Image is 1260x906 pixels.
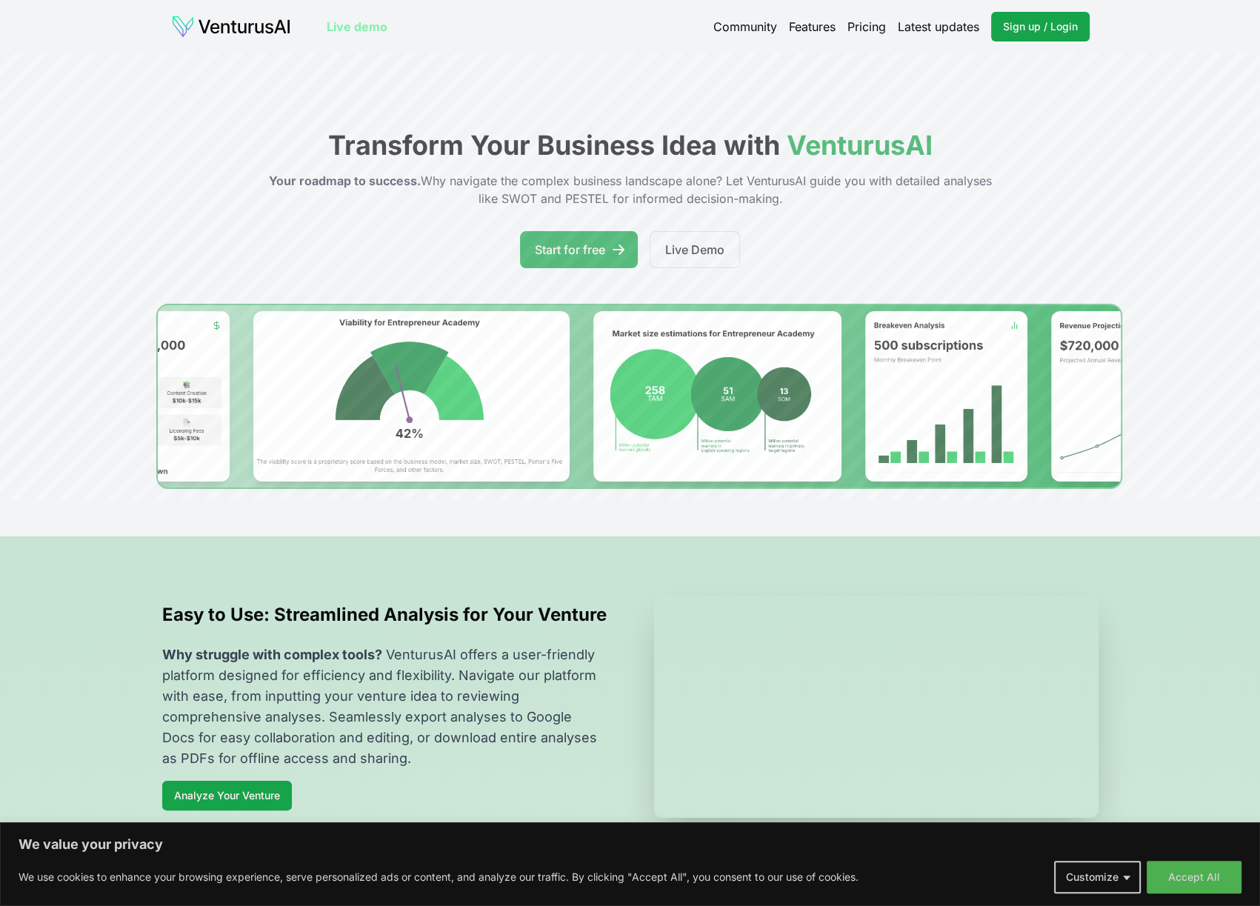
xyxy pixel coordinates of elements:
a: Sign up / Login [991,12,1090,41]
a: Latest updates [898,18,979,36]
button: Accept All [1147,861,1241,893]
button: Customize [1054,861,1141,893]
h2: Easy to Use: Streamlined Analysis for Your Venture [162,603,607,627]
p: We use cookies to enhance your browsing experience, serve personalized ads or content, and analyz... [19,868,859,886]
p: We value your privacy [19,836,1241,853]
a: Community [713,18,777,36]
a: Live demo [327,18,387,36]
a: Pricing [847,18,886,36]
span: Sign up / Login [1003,19,1078,34]
a: Features [789,18,836,36]
p: VenturusAI offers a user-friendly platform designed for efficiency and flexibility. Navigate our ... [162,644,607,769]
a: Analyze Your Venture [162,781,292,810]
span: Why struggle with complex tools? [162,647,382,662]
img: logo [171,15,291,39]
